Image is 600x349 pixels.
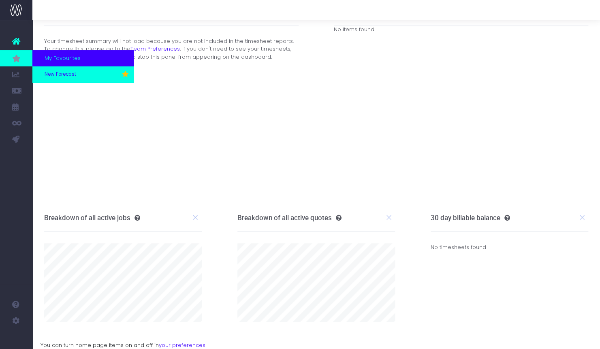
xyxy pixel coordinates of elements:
[44,214,140,222] h3: Breakdown of all active jobs
[45,54,81,62] span: My Favourites
[334,26,588,34] div: No items found
[431,214,510,222] h3: 30 day billable balance
[130,45,180,53] a: Team Preferences
[10,333,22,345] img: images/default_profile_image.png
[45,71,76,78] span: New Forecast
[431,232,589,263] div: No timesheets found
[32,66,134,83] a: New Forecast
[237,214,342,222] h3: Breakdown of all active quotes
[159,341,205,349] a: your preferences
[38,37,305,61] div: Your timesheet summary will not load because you are not included in the timesheet reports. To ch...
